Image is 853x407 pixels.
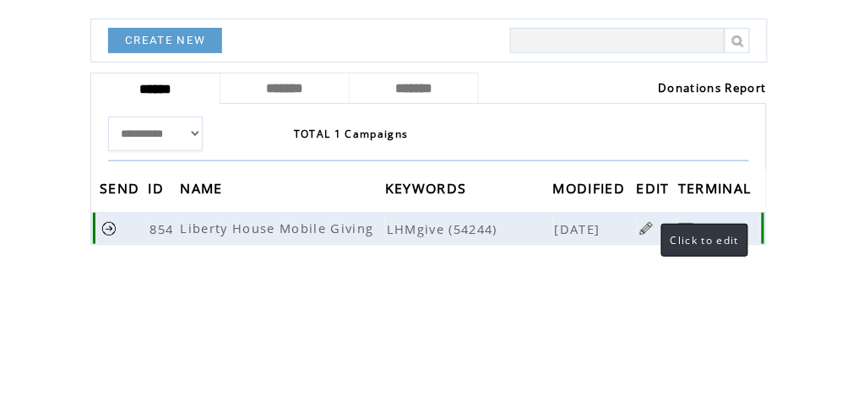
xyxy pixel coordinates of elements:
a: ID [148,182,168,193]
a: NAME [181,182,227,193]
a: CREATE NEW [108,28,222,53]
span: NAME [181,175,227,206]
span: LHMgive (54244) [387,220,551,237]
span: MODIFIED [553,175,630,206]
span: KEYWORDS [385,175,471,206]
span: TERMINAL [678,175,756,206]
a: Donations Report [659,80,767,95]
span: SEND [100,175,144,206]
span: EDIT [637,175,674,206]
span: TOTAL 1 Campaigns [294,127,409,141]
span: Click to edit [671,233,739,247]
span: ID [148,175,168,206]
span: 854 [149,220,177,237]
a: MODIFIED [553,182,630,193]
a: KEYWORDS [385,182,471,193]
span: Liberty House Mobile Giving [181,220,378,236]
span: [DATE] [555,220,605,237]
